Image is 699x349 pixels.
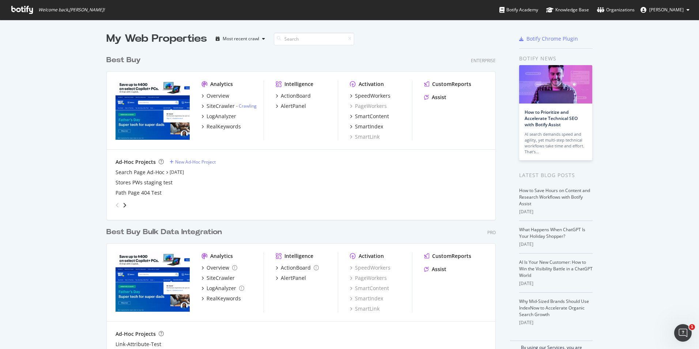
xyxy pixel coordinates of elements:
[350,123,383,130] a: SmartIndex
[635,4,695,16] button: [PERSON_NAME]
[284,252,313,260] div: Intelligence
[519,35,578,42] a: Botify Chrome Plugin
[350,295,383,302] a: SmartIndex
[175,159,216,165] div: New Ad-Hoc Project
[116,158,156,166] div: Ad-Hoc Projects
[276,92,311,100] a: ActionBoard
[432,266,446,273] div: Assist
[106,227,222,237] div: Best Buy Bulk Data Integration
[499,6,538,14] div: Botify Academy
[487,229,496,236] div: Pro
[201,295,241,302] a: RealKeywords
[116,169,165,176] div: Search Page Ad-Hoc
[519,55,593,63] div: Botify news
[350,274,387,282] a: PageWorkers
[276,264,319,271] a: ActionBoard
[281,264,311,271] div: ActionBoard
[201,113,236,120] a: LogAnalyzer
[276,274,306,282] a: AlertPanel
[116,189,162,196] a: Path Page 404 Test
[236,103,257,109] div: -
[201,274,235,282] a: SiteCrawler
[519,298,589,318] a: Why Mid-Sized Brands Should Use IndexNow to Accelerate Organic Search Growth
[284,80,313,88] div: Intelligence
[116,252,190,312] img: www.bestbuysecondary.com
[116,179,173,186] a: Stores PWs staging test
[674,324,692,342] iframe: Intercom live chat
[350,133,379,140] a: SmartLink
[350,102,387,110] a: PageWorkers
[207,102,235,110] div: SiteCrawler
[355,123,383,130] div: SmartIndex
[350,92,390,100] a: SpeedWorkers
[122,202,127,209] div: angle-right
[350,264,390,271] a: SpeedWorkers
[223,37,259,41] div: Most recent crawl
[649,7,684,13] span: Courtney Beyer
[170,159,216,165] a: New Ad-Hoc Project
[519,280,593,287] div: [DATE]
[424,252,471,260] a: CustomReports
[116,330,156,338] div: Ad-Hoc Projects
[432,80,471,88] div: CustomReports
[274,33,354,45] input: Search
[201,285,244,292] a: LogAnalyzer
[106,31,207,46] div: My Web Properties
[597,6,635,14] div: Organizations
[210,252,233,260] div: Analytics
[526,35,578,42] div: Botify Chrome Plugin
[350,305,379,312] a: SmartLink
[519,319,593,326] div: [DATE]
[116,341,161,348] div: Link-Attribute-Test
[359,80,384,88] div: Activation
[432,252,471,260] div: CustomReports
[207,285,236,292] div: LogAnalyzer
[213,33,268,45] button: Most recent crawl
[239,103,257,109] a: Crawling
[113,199,122,211] div: angle-left
[207,274,235,282] div: SiteCrawler
[201,102,257,110] a: SiteCrawler- Crawling
[38,7,105,13] span: Welcome back, [PERSON_NAME] !
[281,92,311,100] div: ActionBoard
[519,65,592,104] img: How to Prioritize and Accelerate Technical SEO with Botify Assist
[201,92,229,100] a: Overview
[281,274,306,282] div: AlertPanel
[350,285,389,292] a: SmartContent
[207,113,236,120] div: LogAnalyzer
[432,94,446,101] div: Assist
[519,209,593,215] div: [DATE]
[281,102,306,110] div: AlertPanel
[276,102,306,110] a: AlertPanel
[207,92,229,100] div: Overview
[424,94,446,101] a: Assist
[106,55,141,65] div: Best Buy
[210,80,233,88] div: Analytics
[525,109,578,128] a: How to Prioritize and Accelerate Technical SEO with Botify Assist
[106,227,225,237] a: Best Buy Bulk Data Integration
[519,187,590,207] a: How to Save Hours on Content and Research Workflows with Botify Assist
[106,55,144,65] a: Best Buy
[355,92,390,100] div: SpeedWorkers
[525,131,587,155] div: AI search demands speed and agility, yet multi-step technical workflows take time and effort. Tha...
[424,80,471,88] a: CustomReports
[424,266,446,273] a: Assist
[355,113,389,120] div: SmartContent
[201,264,237,271] a: Overview
[207,295,241,302] div: RealKeywords
[519,259,593,278] a: AI Is Your New Customer: How to Win the Visibility Battle in a ChatGPT World
[519,171,593,179] div: Latest Blog Posts
[546,6,589,14] div: Knowledge Base
[350,113,389,120] a: SmartContent
[207,123,241,130] div: RealKeywords
[519,226,585,239] a: What Happens When ChatGPT Is Your Holiday Shopper?
[689,324,695,330] span: 1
